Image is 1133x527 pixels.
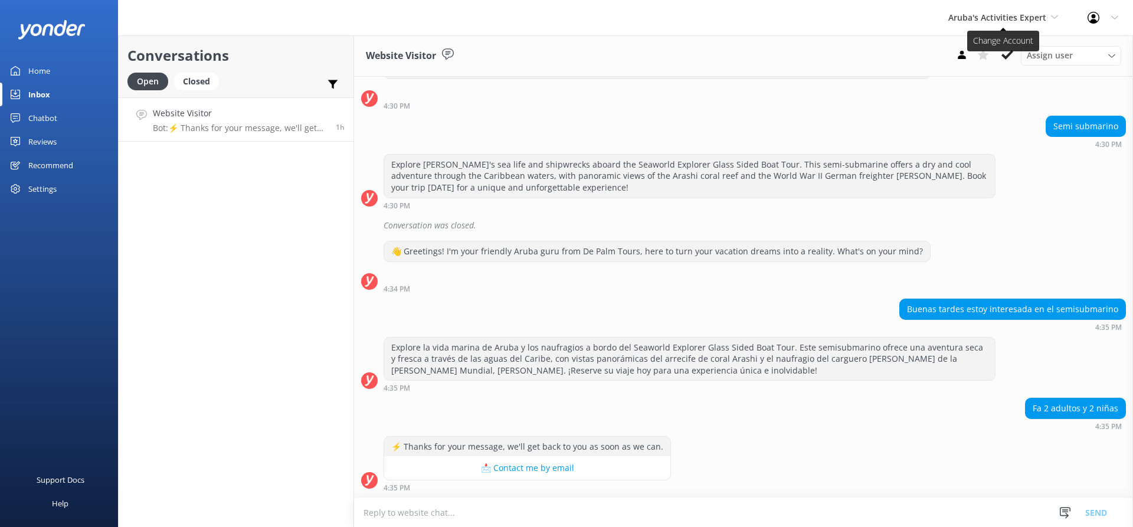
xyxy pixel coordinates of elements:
p: Bot: ⚡ Thanks for your message, we'll get back to you as soon as we can. [153,123,327,133]
a: Closed [174,74,225,87]
span: Assign user [1027,49,1073,62]
div: Conversation was closed. [384,215,1126,235]
div: Open [127,73,168,90]
a: Open [127,74,174,87]
div: Fa 2 adultos y 2 niñas [1026,398,1125,418]
div: Sep 07 2025 04:34pm (UTC -04:00) America/Caracas [384,284,931,293]
div: Assign User [1021,46,1121,65]
div: Support Docs [37,468,84,492]
div: Sep 07 2025 04:35pm (UTC -04:00) America/Caracas [899,323,1126,331]
a: Website VisitorBot:⚡ Thanks for your message, we'll get back to you as soon as we can.1h [119,97,353,142]
strong: 4:35 PM [1095,324,1122,331]
h3: Website Visitor [366,48,436,64]
div: Sep 07 2025 04:30pm (UTC -04:00) America/Caracas [1046,140,1126,148]
div: Settings [28,177,57,201]
button: 📩 Contact me by email [384,456,670,480]
div: Explore la vida marina de Aruba y los naufragios a bordo del Seaworld Explorer Glass Sided Boat T... [384,338,995,381]
strong: 4:30 PM [384,202,410,210]
div: Explore [PERSON_NAME]'s sea life and shipwrecks aboard the Seaworld Explorer Glass Sided Boat Tou... [384,155,995,198]
div: Sep 07 2025 04:30pm (UTC -04:00) America/Caracas [384,201,996,210]
strong: 4:35 PM [1095,423,1122,430]
strong: 4:30 PM [384,103,410,110]
div: Inbox [28,83,50,106]
strong: 4:30 PM [1095,141,1122,148]
div: Sep 07 2025 04:35pm (UTC -04:00) America/Caracas [384,483,671,492]
strong: 4:35 PM [384,485,410,492]
div: ⚡ Thanks for your message, we'll get back to you as soon as we can. [384,437,670,457]
div: 2025-09-07T20:32:38.349 [361,215,1126,235]
div: Semi submarino [1046,116,1125,136]
h4: Website Visitor [153,107,327,120]
h2: Conversations [127,44,345,67]
div: Sep 07 2025 04:30pm (UTC -04:00) America/Caracas [384,102,931,110]
strong: 4:34 PM [384,286,410,293]
div: Chatbot [28,106,57,130]
div: Sep 07 2025 04:35pm (UTC -04:00) America/Caracas [1025,422,1126,430]
div: Help [52,492,68,515]
div: 👋 Greetings! I'm your friendly Aruba guru from De Palm Tours, here to turn your vacation dreams i... [384,241,930,261]
div: Closed [174,73,219,90]
span: Aruba's Activities Expert [948,12,1046,23]
div: Home [28,59,50,83]
div: Sep 07 2025 04:35pm (UTC -04:00) America/Caracas [384,384,996,392]
span: Sep 07 2025 04:35pm (UTC -04:00) America/Caracas [336,122,345,132]
div: Buenas tardes estoy interesada en el semisubmarino [900,299,1125,319]
img: yonder-white-logo.png [18,20,86,40]
div: Reviews [28,130,57,153]
strong: 4:35 PM [384,385,410,392]
div: Recommend [28,153,73,177]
